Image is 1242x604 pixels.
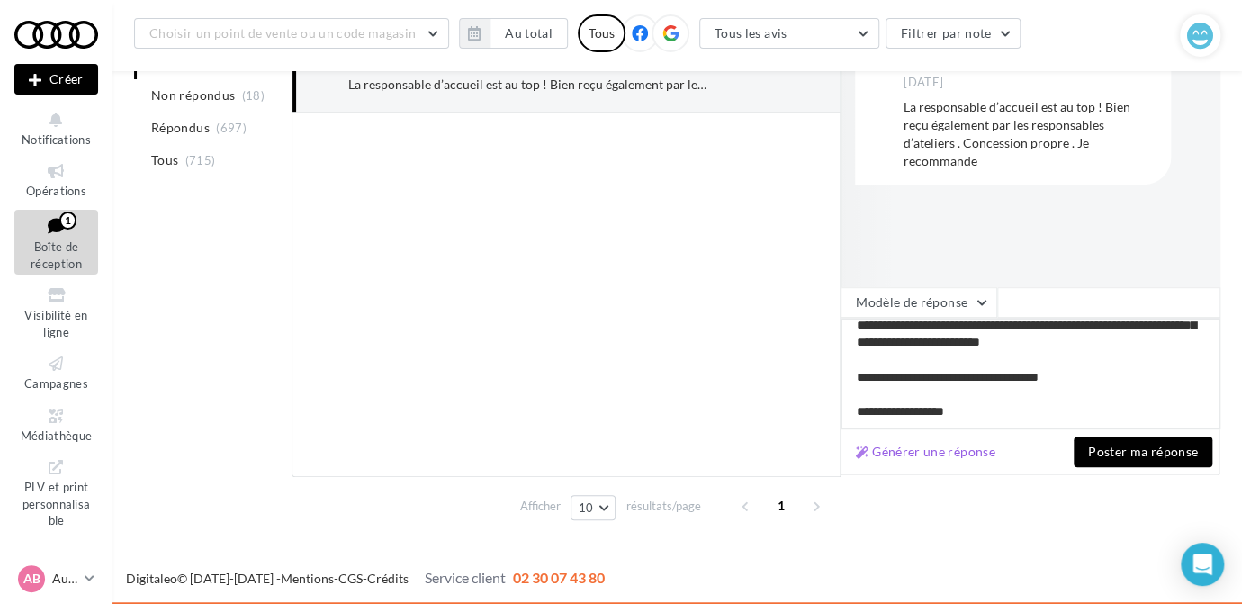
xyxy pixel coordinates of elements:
button: Au total [459,18,568,49]
div: La responsable d’accueil est au top ! Bien reçu également par les responsables d’ateliers . Conce... [348,76,707,94]
button: 10 [571,495,616,520]
span: Visibilité en ligne [24,308,87,339]
a: Crédits [367,571,409,586]
span: Boîte de réception [31,239,82,271]
span: Non répondus [151,86,235,104]
span: (715) [185,153,216,167]
a: Mentions [281,571,334,586]
span: AB [23,570,40,588]
span: Opérations [26,184,86,198]
span: Médiathèque [21,428,93,443]
div: Nouvelle campagne [14,64,98,95]
button: Générer une réponse [849,441,1003,463]
span: Choisir un point de vente ou un code magasin [149,25,416,41]
span: 10 [579,500,594,515]
a: AB Audi BRIVE LA GAILLARDE [14,562,98,596]
a: Campagnes [14,350,98,394]
span: 1 [767,491,796,520]
p: Audi BRIVE LA GAILLARDE [52,570,77,588]
span: (18) [242,88,265,103]
button: Au total [490,18,568,49]
div: Open Intercom Messenger [1181,543,1224,586]
a: Opérations [14,158,98,202]
span: Afficher [520,498,561,515]
a: Digitaleo [126,571,177,586]
button: Notifications [14,106,98,150]
button: Créer [14,64,98,95]
button: Poster ma réponse [1074,437,1212,467]
span: Tous [151,151,178,169]
span: Campagnes [24,376,88,391]
span: Service client [425,569,506,586]
span: PLV et print personnalisable [22,476,91,527]
a: Visibilité en ligne [14,282,98,343]
span: (697) [216,121,247,135]
span: Répondus [151,119,210,137]
a: Médiathèque [14,402,98,446]
div: La responsable d’accueil est au top ! Bien reçu également par les responsables d’ateliers . Conce... [904,98,1156,170]
span: résultats/page [625,498,700,515]
span: © [DATE]-[DATE] - - - [126,571,605,586]
button: Tous les avis [699,18,879,49]
span: [DATE] [904,75,943,91]
a: CGS [338,571,363,586]
div: 1 [59,212,76,230]
button: Modèle de réponse [841,287,997,318]
div: Tous [578,14,625,52]
span: 02 30 07 43 80 [513,569,605,586]
button: Choisir un point de vente ou un code magasin [134,18,449,49]
span: Notifications [22,132,91,147]
button: Filtrer par note [886,18,1021,49]
span: Tous les avis [715,25,787,41]
a: PLV et print personnalisable [14,454,98,532]
a: Boîte de réception1 [14,210,98,275]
